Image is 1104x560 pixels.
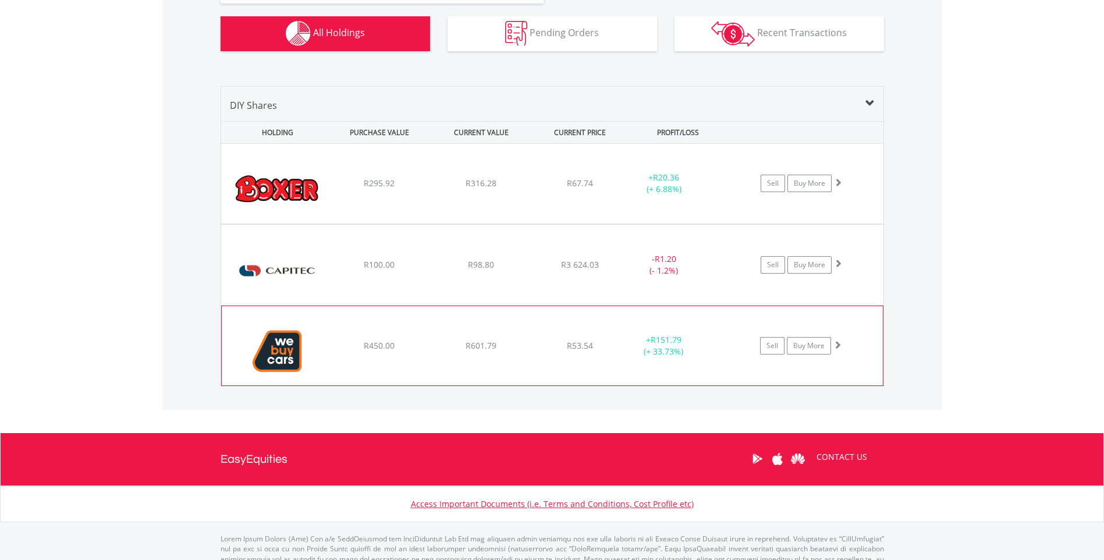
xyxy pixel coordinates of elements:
a: Buy More [787,175,832,192]
div: + (+ 33.73%) [620,334,707,357]
div: PROFIT/LOSS [629,122,728,143]
img: EQU.ZA.BOX.png [227,158,327,221]
a: Access Important Documents (i.e. Terms and Conditions, Cost Profile etc) [411,498,694,509]
span: R1.20 [655,253,676,264]
a: Apple [768,441,788,477]
span: R20.36 [653,172,679,183]
span: R601.79 [466,340,496,351]
div: CURRENT VALUE [432,122,531,143]
div: HOLDING [222,122,328,143]
img: EQU.ZA.WBC.png [228,321,328,382]
span: R3 624.03 [561,259,599,270]
a: CONTACT US [808,441,875,473]
img: EQU.ZA.CPI.png [227,239,327,302]
button: Pending Orders [448,16,657,51]
span: Pending Orders [530,26,599,39]
img: holdings-wht.png [286,21,311,46]
a: Buy More [787,337,831,355]
span: DIY Shares [230,99,277,112]
a: Buy More [787,256,832,274]
a: Huawei [788,441,808,477]
span: R98.80 [468,259,494,270]
a: Sell [761,256,785,274]
span: R67.74 [567,178,593,189]
div: + (+ 6.88%) [620,172,708,195]
span: Recent Transactions [757,26,847,39]
div: CURRENT PRICE [533,122,626,143]
span: R100.00 [364,259,395,270]
div: - (- 1.2%) [620,253,708,277]
span: R295.92 [364,178,395,189]
button: Recent Transactions [675,16,884,51]
a: Sell [761,175,785,192]
span: R151.79 [651,334,681,345]
img: pending_instructions-wht.png [505,21,527,46]
a: Google Play [747,441,768,477]
div: PURCHASE VALUE [330,122,429,143]
a: EasyEquities [221,433,287,485]
a: Sell [760,337,784,355]
span: R53.54 [567,340,593,351]
button: All Holdings [221,16,430,51]
span: All Holdings [313,26,365,39]
img: transactions-zar-wht.png [711,21,755,47]
span: R316.28 [466,178,496,189]
span: R450.00 [364,340,395,351]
